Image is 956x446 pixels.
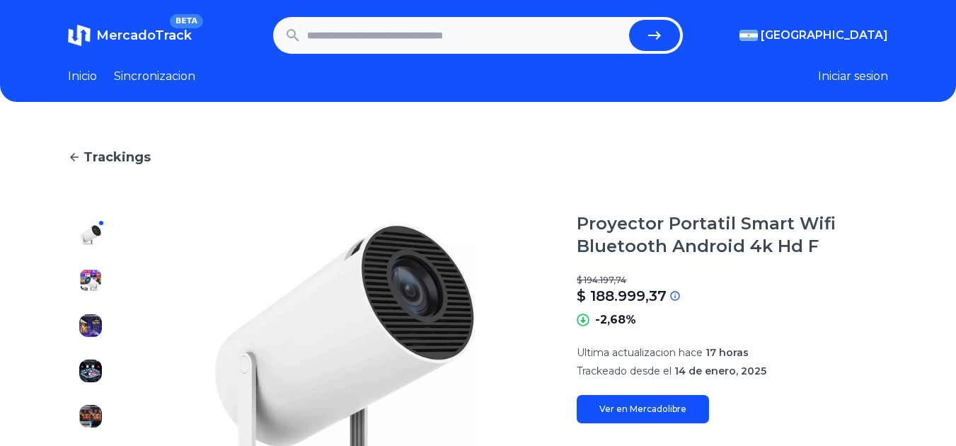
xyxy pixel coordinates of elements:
span: Trackings [83,147,151,167]
a: Trackings [68,147,888,167]
span: MercadoTrack [96,28,192,43]
span: 17 horas [706,346,749,359]
img: Proyector Portatil Smart Wifi Bluetooth Android 4k Hd F [79,405,102,428]
span: 14 de enero, 2025 [674,365,766,377]
button: Iniciar sesion [818,68,888,85]
button: [GEOGRAPHIC_DATA] [739,27,888,44]
span: Ultima actualizacion hace [577,346,703,359]
h1: Proyector Portatil Smart Wifi Bluetooth Android 4k Hd F [577,212,888,258]
a: Inicio [68,68,97,85]
img: MercadoTrack [68,24,91,47]
img: Argentina [739,30,758,41]
p: $ 188.999,37 [577,286,667,306]
p: $ 194.197,74 [577,275,888,286]
span: [GEOGRAPHIC_DATA] [761,27,888,44]
a: Sincronizacion [114,68,195,85]
img: Proyector Portatil Smart Wifi Bluetooth Android 4k Hd F [79,224,102,246]
p: -2,68% [595,311,636,328]
img: Proyector Portatil Smart Wifi Bluetooth Android 4k Hd F [79,314,102,337]
img: Proyector Portatil Smart Wifi Bluetooth Android 4k Hd F [79,360,102,382]
span: BETA [170,14,203,28]
img: Proyector Portatil Smart Wifi Bluetooth Android 4k Hd F [79,269,102,292]
a: Ver en Mercadolibre [577,395,709,423]
span: Trackeado desde el [577,365,672,377]
a: MercadoTrackBETA [68,24,192,47]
